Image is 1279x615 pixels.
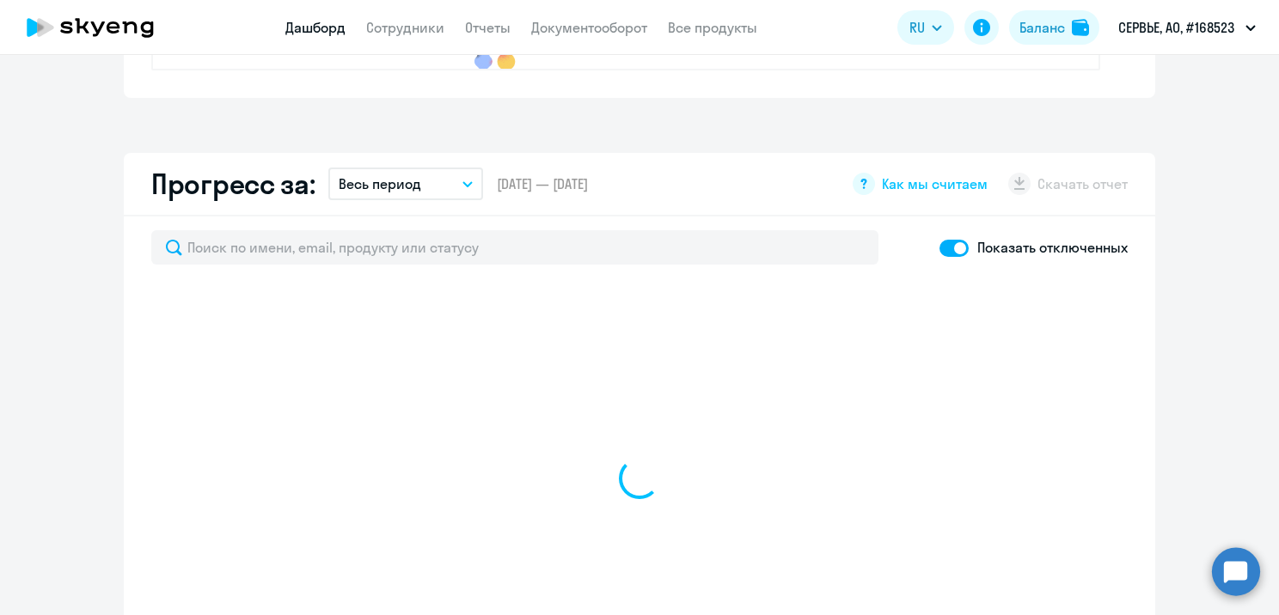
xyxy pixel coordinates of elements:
p: Показать отключенных [977,237,1128,258]
button: СЕРВЬЕ, АО, #168523 [1110,7,1264,48]
p: СЕРВЬЕ, АО, #168523 [1118,17,1234,38]
input: Поиск по имени, email, продукту или статусу [151,230,878,265]
span: Как мы считаем [882,174,988,193]
img: balance [1072,19,1089,36]
p: Весь период [339,174,421,194]
a: Все продукты [668,19,757,36]
a: Отчеты [465,19,511,36]
a: Документооборот [531,19,647,36]
a: Дашборд [285,19,346,36]
h2: Прогресс за: [151,167,315,201]
button: Балансbalance [1009,10,1099,45]
button: RU [897,10,954,45]
div: Баланс [1019,17,1065,38]
button: Весь период [328,167,483,200]
a: Сотрудники [366,19,444,36]
span: RU [909,17,925,38]
span: [DATE] — [DATE] [497,174,588,193]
